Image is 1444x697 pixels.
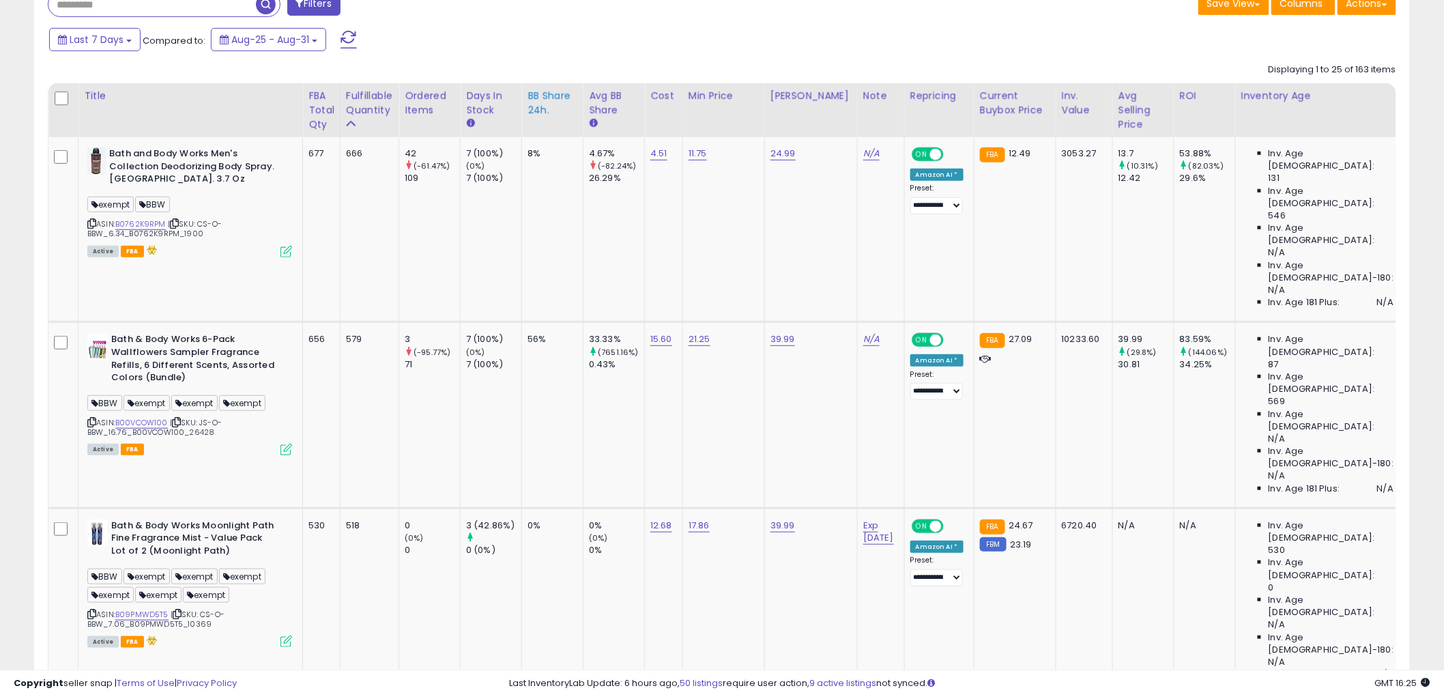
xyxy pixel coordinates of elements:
small: (-82.24%) [598,160,636,171]
div: 0% [528,520,573,532]
span: exempt [219,569,265,584]
span: All listings currently available for purchase on Amazon [87,636,119,648]
div: BB Share 24h. [528,89,577,117]
div: 3053.27 [1062,147,1102,160]
b: Bath & Body Works 6-Pack Wallflowers Sampler Fragrance Refills, 6 Different Scents, Assorted Colo... [111,333,277,387]
span: N/A [1269,470,1285,482]
small: (0%) [405,532,424,543]
img: 41-9BHFEw9L._SL40_.jpg [87,333,108,360]
span: Inv. Age [DEMOGRAPHIC_DATA]: [1269,520,1394,544]
span: ON [913,520,930,532]
b: Bath & Body Works Moonlight Path Fine Fragrance Mist - Value Pack Lot of 2 (Moonlight Path) [111,520,277,561]
div: 7 (100%) [466,172,521,184]
div: 26.29% [589,172,644,184]
span: 27.09 [1009,332,1033,345]
div: 30.81 [1118,358,1174,371]
div: 13.7 [1118,147,1174,160]
span: N/A [1269,618,1285,631]
a: 9 active listings [810,677,877,689]
span: FBA [121,636,144,648]
i: hazardous material [144,636,158,645]
div: 579 [346,333,388,345]
span: All listings currently available for purchase on Amazon [87,246,119,257]
small: FBA [980,333,1005,348]
div: 7 (100%) [466,147,521,160]
span: N/A [1377,296,1394,309]
a: 17.86 [689,519,710,532]
span: | SKU: CS-O-BBW_6.34_B0762K9RPM_1900 [87,218,222,239]
span: exempt [124,569,170,584]
div: 42 [405,147,460,160]
div: Amazon AI * [910,354,964,367]
span: Compared to: [143,34,205,47]
div: Days In Stock [466,89,516,117]
span: exempt [171,569,218,584]
span: Last 7 Days [70,33,124,46]
span: Inv. Age [DEMOGRAPHIC_DATA]-180: [1269,445,1394,470]
div: 71 [405,358,460,371]
a: N/A [863,147,880,160]
a: 50 listings [680,677,723,689]
span: exempt [87,587,134,603]
div: N/A [1180,520,1225,532]
div: 666 [346,147,388,160]
div: 12.42 [1118,172,1174,184]
a: B0762K9RPM [115,218,166,230]
span: Inv. Age [DEMOGRAPHIC_DATA]: [1269,222,1394,246]
div: 34.25% [1180,358,1235,371]
span: Inv. Age [DEMOGRAPHIC_DATA]-180: [1269,259,1394,284]
div: Inv. value [1062,89,1107,117]
div: ASIN: [87,333,292,453]
div: Amazon AI * [910,541,964,553]
div: 0% [589,544,644,556]
span: | SKU: CS-O-BBW_7.06_B09PMWD5T5_10369 [87,609,225,629]
a: 39.99 [770,519,795,532]
small: (-61.47%) [414,160,450,171]
span: 2025-09-8 16:25 GMT [1375,677,1430,689]
small: (7651.16%) [598,347,639,358]
small: Days In Stock. [466,117,474,130]
span: N/A [1269,656,1285,668]
div: Ordered Items [405,89,454,117]
small: (-95.77%) [414,347,450,358]
div: Inventory Age [1241,89,1398,103]
div: 3 (42.86%) [466,520,521,532]
div: N/A [1118,520,1164,532]
div: 10233.60 [1062,333,1102,345]
span: 23.19 [1010,538,1032,551]
button: Aug-25 - Aug-31 [211,28,326,51]
i: hazardous material [144,245,158,255]
span: 0 [1269,582,1274,594]
div: ROI [1180,89,1230,103]
small: (29.8%) [1127,347,1157,358]
strong: Copyright [14,677,63,689]
div: seller snap | | [14,677,237,690]
span: 546 [1269,210,1286,222]
div: 29.6% [1180,172,1235,184]
span: N/A [1377,483,1394,495]
div: 0 (0%) [466,544,521,556]
div: Min Price [689,89,759,103]
div: Avg BB Share [589,89,639,117]
div: 4.67% [589,147,644,160]
small: FBM [980,537,1007,552]
div: 33.33% [589,333,644,345]
span: 12.49 [1009,147,1031,160]
div: 53.88% [1180,147,1235,160]
span: N/A [1269,246,1285,259]
div: 8% [528,147,573,160]
span: Inv. Age [DEMOGRAPHIC_DATA]: [1269,371,1394,395]
a: 24.99 [770,147,796,160]
div: 0% [589,520,644,532]
small: (10.31%) [1127,160,1158,171]
div: Preset: [910,370,964,401]
span: 24.67 [1009,519,1033,532]
div: ASIN: [87,147,292,256]
small: Avg BB Share. [589,117,597,130]
span: exempt [183,587,229,603]
span: Inv. Age [DEMOGRAPHIC_DATA]: [1269,594,1394,618]
span: 87 [1269,358,1279,371]
span: exempt [87,197,134,212]
span: All listings currently available for purchase on Amazon [87,444,119,455]
span: FBA [121,444,144,455]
